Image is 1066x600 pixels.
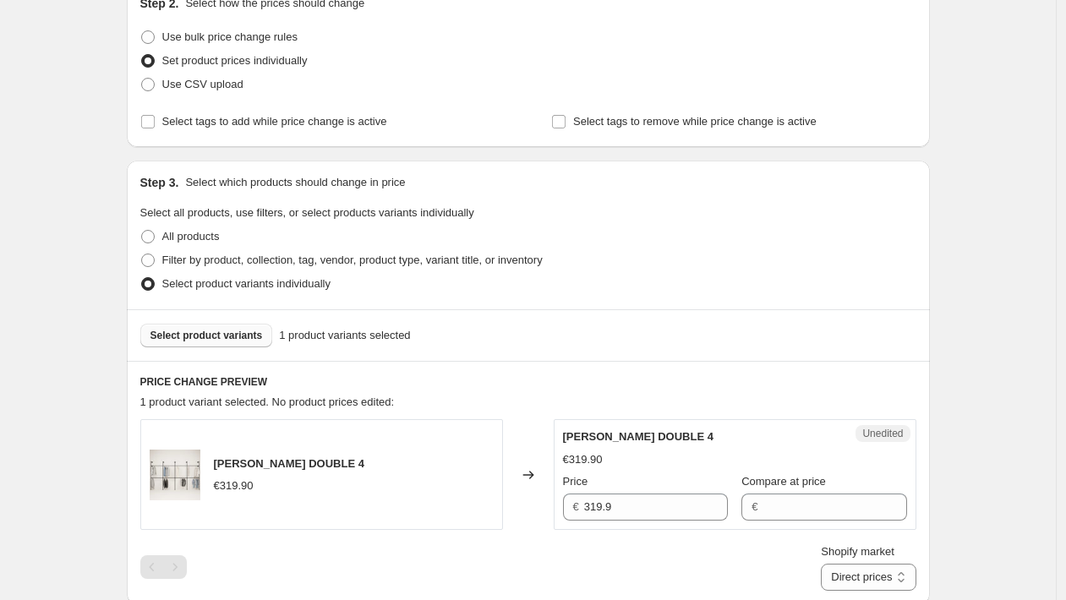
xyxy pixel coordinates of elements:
span: All products [162,230,220,243]
span: Price [563,475,588,488]
span: 1 product variant selected. No product prices edited: [140,395,395,408]
span: [PERSON_NAME] DOUBLE 4 [214,457,364,470]
h6: PRICE CHANGE PREVIEW [140,375,916,389]
span: € [752,500,757,513]
span: Select tags to add while price change is active [162,115,387,128]
span: Filter by product, collection, tag, vendor, product type, variant title, or inventory [162,254,543,266]
h2: Step 3. [140,174,179,191]
span: Use bulk price change rules [162,30,298,43]
div: €319.90 [563,451,603,468]
span: Select tags to remove while price change is active [573,115,817,128]
span: [PERSON_NAME] DOUBLE 4 [563,430,713,443]
span: 1 product variants selected [279,327,410,344]
span: € [573,500,579,513]
nav: Pagination [140,555,187,579]
p: Select which products should change in price [185,174,405,191]
span: Select all products, use filters, or select products variants individually [140,206,474,219]
span: Use CSV upload [162,78,243,90]
div: €319.90 [214,477,254,494]
span: Compare at price [741,475,826,488]
button: Select product variants [140,324,273,347]
span: Select product variants [150,329,263,342]
img: P-01-085_KIM-double-4-black_PI-F-C_80x.webp [150,450,200,500]
span: Select product variants individually [162,277,331,290]
span: Unedited [862,427,903,440]
span: Set product prices individually [162,54,308,67]
span: Shopify market [821,545,894,558]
